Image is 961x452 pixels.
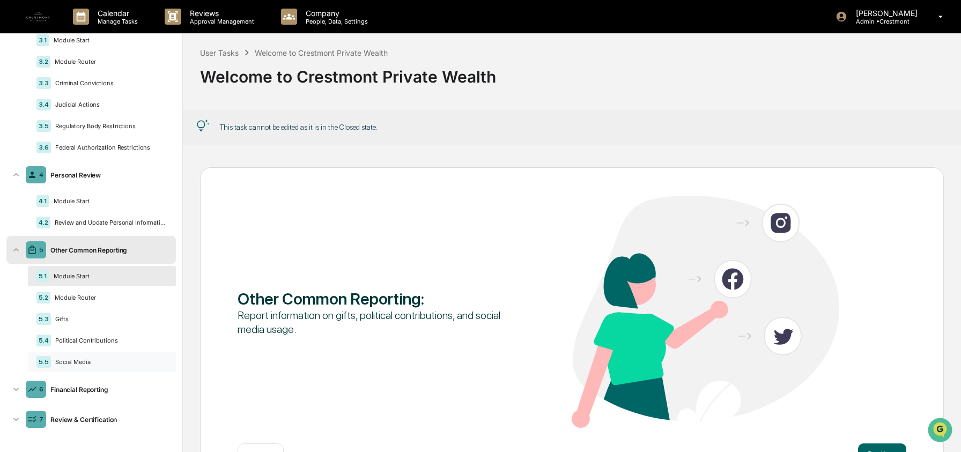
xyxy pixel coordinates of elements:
div: 3.2 [36,56,50,68]
div: Judicial Actions [51,101,167,108]
div: This task cannot be edited as it is in the Closed state. [220,123,378,131]
div: We're available if you need us! [36,93,136,101]
p: How can we help? [11,23,195,40]
div: User Tasks [200,48,239,57]
div: 5.2 [36,292,50,303]
div: 4.2 [36,217,50,228]
div: 3.5 [36,120,51,132]
div: Welcome to Crestmont Private Wealth [255,48,388,57]
div: 4 [39,171,43,179]
a: 🖐️Preclearance [6,131,73,150]
span: Preclearance [21,135,69,146]
img: logo [26,4,51,29]
p: People, Data, Settings [297,18,373,25]
div: 🔎 [11,157,19,165]
p: Calendar [89,9,143,18]
div: Review and Update Personal Information [50,219,167,226]
div: Criminal Convictions [51,79,167,87]
div: Module Router [50,294,167,301]
div: 3.6 [36,142,51,153]
div: Other Common Reporting [46,246,172,254]
p: Reviews [181,9,260,18]
span: Pylon [107,182,130,190]
div: Gifts [51,315,167,323]
img: 1746055101610-c473b297-6a78-478c-a979-82029cc54cd1 [11,82,30,101]
div: 6 [39,386,43,393]
div: Review & Certification [46,416,172,424]
div: Welcome to Crestmont Private Wealth [200,58,944,86]
div: 3.1 [36,34,49,46]
a: Powered byPylon [76,181,130,190]
div: Political Contributions [51,337,167,344]
div: 🗄️ [78,136,86,145]
div: Regulatory Body Restrictions [51,122,167,130]
div: Module Start [49,36,167,44]
div: Other Common Reporting : [238,289,505,308]
div: Federal Authorization Restrictions [51,144,167,151]
div: Module Start [49,197,167,205]
div: 5.4 [36,335,51,346]
div: 5.1 [36,270,49,282]
div: Report information on gifts, political contributions, and social media usage. [238,308,505,336]
div: 4.1 [36,195,49,207]
div: 7 [39,416,43,423]
button: Start new chat [182,85,195,98]
p: Admin • Crestmont [847,18,923,25]
div: 3.4 [36,99,51,110]
div: 5.3 [36,313,51,325]
span: Data Lookup [21,155,68,166]
div: Start new chat [36,82,176,93]
p: Company [297,9,373,18]
div: Social Media [51,358,167,366]
div: Financial Reporting [46,386,172,394]
p: [PERSON_NAME] [847,9,923,18]
img: Other Common Reporting [572,196,839,428]
div: 🖐️ [11,136,19,145]
img: Tip [196,120,209,132]
a: 🗄️Attestations [73,131,137,150]
div: Module Router [50,58,167,65]
p: Manage Tasks [89,18,143,25]
span: Attestations [88,135,133,146]
div: Personal Review [46,171,172,179]
a: 🔎Data Lookup [6,151,72,171]
iframe: Open customer support [927,417,956,446]
div: 5 [39,246,43,254]
div: Module Start [49,272,167,280]
p: Approval Management [181,18,260,25]
div: 5.5 [36,356,51,368]
div: 3.3 [36,77,51,89]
